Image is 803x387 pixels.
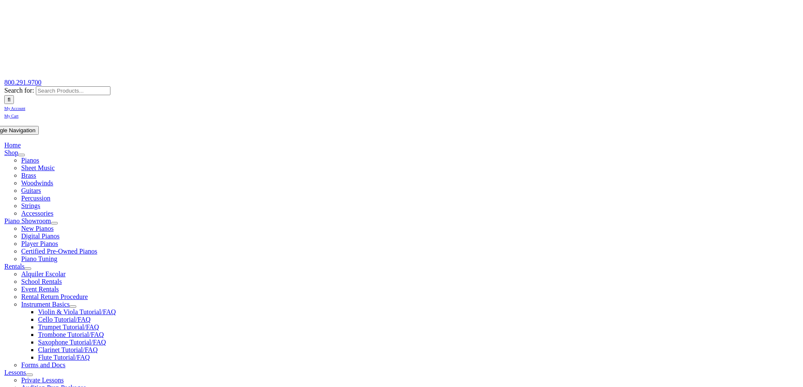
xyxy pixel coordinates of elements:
a: Player Pianos [21,240,58,247]
span: Search for: [4,87,34,94]
a: Flute Tutorial/FAQ [38,354,90,361]
a: Sheet Music [21,164,55,171]
a: Piano Showroom [4,217,51,224]
a: Strings [21,202,40,209]
a: Woodwinds [21,179,53,187]
a: Percussion [21,195,50,202]
span: My Account [4,106,25,111]
a: Lessons [4,369,26,376]
a: Shop [4,149,18,156]
span: My Cart [4,114,19,118]
input: Search [4,95,14,104]
button: Open submenu of Rentals [24,267,31,270]
button: Open submenu of Lessons [26,374,33,376]
a: Guitars [21,187,41,194]
a: Clarinet Tutorial/FAQ [38,346,98,353]
a: Digital Pianos [21,232,59,240]
a: Alquiler Escolar [21,270,65,278]
button: Open submenu of Shop [18,154,25,156]
a: Accessories [21,210,53,217]
a: Event Rentals [21,286,59,293]
a: School Rentals [21,278,62,285]
a: Home [4,141,21,149]
a: Saxophone Tutorial/FAQ [38,339,106,346]
a: New Pianos [21,225,54,232]
input: Search Products... [36,86,110,95]
a: My Account [4,104,25,111]
a: Brass [21,172,36,179]
a: Rentals [4,263,24,270]
a: Piano Tuning [21,255,57,262]
button: Open submenu of Instrument Basics [70,305,76,308]
a: Forms and Docs [21,361,65,368]
button: Open submenu of Piano Showroom [51,222,58,224]
a: Certified Pre-Owned Pianos [21,248,97,255]
a: 800.291.9700 [4,79,41,86]
a: Rental Return Procedure [21,293,88,300]
a: Trombone Tutorial/FAQ [38,331,104,338]
a: My Cart [4,112,19,119]
a: Instrument Basics [21,301,70,308]
a: Cello Tutorial/FAQ [38,316,91,323]
a: Private Lessons [21,376,64,384]
a: Trumpet Tutorial/FAQ [38,323,99,331]
a: Violin & Viola Tutorial/FAQ [38,308,116,315]
a: Pianos [21,157,39,164]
